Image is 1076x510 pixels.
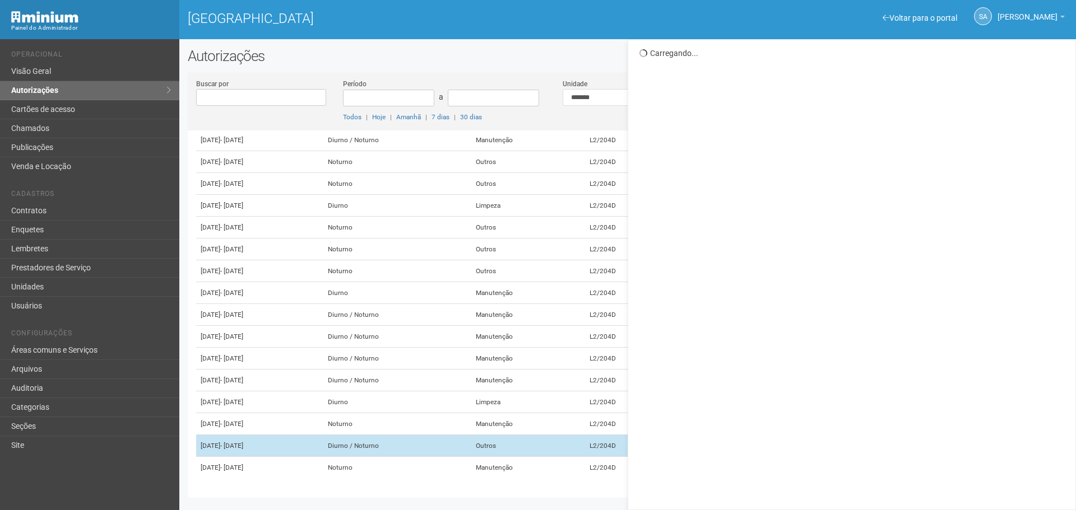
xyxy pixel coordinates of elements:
td: [DATE] [196,260,323,282]
td: Limpeza [471,391,585,413]
div: Painel do Administrador [11,23,171,33]
td: L2/204D [585,151,672,173]
td: [DATE] [196,173,323,195]
td: Noturno [323,457,471,479]
span: - [DATE] [220,354,243,362]
td: L2/204D [585,304,672,326]
span: - [DATE] [220,464,243,471]
img: Minium [11,11,78,23]
span: - [DATE] [220,311,243,319]
td: Manutenção [471,282,585,304]
label: Período [343,79,367,89]
td: Outros [471,217,585,238]
div: Carregando... [639,48,1067,58]
td: Manutenção [471,348,585,369]
td: Noturno [323,260,471,282]
td: [DATE] [196,282,323,304]
span: - [DATE] [220,158,243,166]
td: Diurno / Noturno [323,304,471,326]
td: [DATE] [196,195,323,217]
td: Manutenção [471,326,585,348]
td: L2/204D [585,195,672,217]
td: Outros [471,435,585,457]
a: [PERSON_NAME] [998,14,1065,23]
a: 7 dias [432,113,449,121]
td: Manutenção [471,304,585,326]
span: | [366,113,368,121]
td: L2/204D [585,457,672,479]
td: [DATE] [196,457,323,479]
span: - [DATE] [220,442,243,450]
label: Unidade [563,79,587,89]
span: - [DATE] [220,333,243,340]
span: | [425,113,427,121]
span: - [DATE] [220,202,243,209]
span: - [DATE] [220,223,243,231]
span: - [DATE] [220,267,243,275]
a: Hoje [372,113,386,121]
td: [DATE] [196,413,323,435]
span: - [DATE] [220,136,243,144]
td: Diurno / Noturno [323,326,471,348]
td: L2/204D [585,217,672,238]
a: Amanhã [396,113,421,121]
td: [DATE] [196,238,323,260]
span: - [DATE] [220,289,243,297]
span: Silvio Anjos [998,2,1058,21]
td: Noturno [323,413,471,435]
a: Todos [343,113,361,121]
td: Diurno / Noturno [323,435,471,457]
td: L2/204D [585,173,672,195]
td: L2/204D [585,391,672,413]
td: Manutenção [471,129,585,151]
td: Diurno / Noturno [323,129,471,151]
td: Outros [471,173,585,195]
td: L2/204D [585,369,672,391]
td: L2/204D [585,435,672,457]
td: L2/204D [585,413,672,435]
td: Manutenção [471,413,585,435]
span: - [DATE] [220,376,243,384]
td: L2/204D [585,260,672,282]
a: SA [974,7,992,25]
td: Diurno / Noturno [323,348,471,369]
span: - [DATE] [220,180,243,188]
span: - [DATE] [220,245,243,253]
td: [DATE] [196,369,323,391]
td: [DATE] [196,217,323,238]
td: Noturno [323,173,471,195]
td: [DATE] [196,129,323,151]
li: Configurações [11,329,171,341]
li: Cadastros [11,190,171,202]
td: Limpeza [471,195,585,217]
span: | [390,113,392,121]
td: Diurno [323,282,471,304]
a: Voltar para o portal [883,13,957,22]
td: L2/204D [585,282,672,304]
h2: Autorizações [188,48,1068,64]
td: Noturno [323,151,471,173]
td: L2/204D [585,326,672,348]
td: Outros [471,260,585,282]
td: L2/204D [585,238,672,260]
td: Diurno [323,391,471,413]
label: Buscar por [196,79,229,89]
td: L2/204D [585,129,672,151]
td: [DATE] [196,151,323,173]
td: Manutenção [471,457,585,479]
td: [DATE] [196,326,323,348]
td: Noturno [323,217,471,238]
td: Outros [471,151,585,173]
td: [DATE] [196,435,323,457]
td: L2/204D [585,348,672,369]
h1: [GEOGRAPHIC_DATA] [188,11,619,26]
td: Manutenção [471,369,585,391]
span: | [454,113,456,121]
span: - [DATE] [220,420,243,428]
li: Operacional [11,50,171,62]
td: [DATE] [196,391,323,413]
td: Diurno [323,195,471,217]
td: Noturno [323,238,471,260]
td: Outros [471,238,585,260]
td: Diurno / Noturno [323,369,471,391]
